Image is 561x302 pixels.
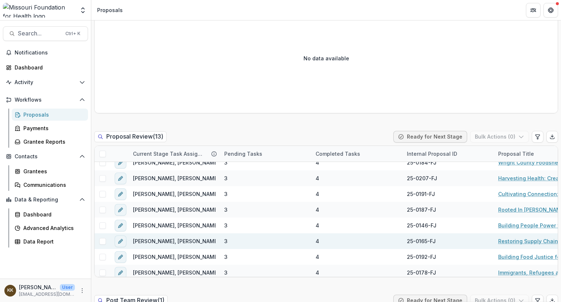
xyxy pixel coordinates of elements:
[15,97,76,103] span: Workflows
[19,283,57,291] p: [PERSON_NAME]
[3,151,88,162] button: Open Contacts
[97,6,123,14] div: Proposals
[224,190,228,198] span: 3
[15,197,76,203] span: Data & Reporting
[3,194,88,205] button: Open Data & Reporting
[316,222,319,229] span: 4
[94,5,126,15] nav: breadcrumb
[23,181,82,189] div: Communications
[316,159,319,166] span: 4
[3,47,88,58] button: Notifications
[12,235,88,248] a: Data Report
[19,291,75,298] p: [EMAIL_ADDRESS][DOMAIN_NAME]
[224,159,228,166] span: 3
[15,79,76,86] span: Activity
[494,150,538,158] div: Proposal Title
[402,146,494,162] div: Internal Proposal ID
[23,167,82,175] div: Grantees
[316,174,319,182] span: 4
[220,146,311,162] div: Pending Tasks
[23,211,82,218] div: Dashboard
[3,76,88,88] button: Open Activity
[224,237,228,245] span: 3
[15,64,82,71] div: Dashboard
[64,30,82,38] div: Ctrl + K
[23,138,82,146] div: Grantee Reports
[407,222,436,229] span: 25-0146-FJ
[304,54,349,62] p: No data available
[133,206,308,214] span: [PERSON_NAME], [PERSON_NAME], [PERSON_NAME], [PERSON_NAME]
[133,253,353,261] span: [PERSON_NAME], [PERSON_NAME], [PERSON_NAME], [PERSON_NAME], [PERSON_NAME]
[18,30,61,37] span: Search...
[129,150,208,158] div: Current Stage Task Assignees
[23,111,82,118] div: Proposals
[12,165,88,177] a: Grantees
[224,253,228,261] span: 3
[115,173,126,184] button: edit
[78,3,88,18] button: Open entity switcher
[311,150,365,158] div: Completed Tasks
[115,220,126,231] button: edit
[23,224,82,232] div: Advanced Analytics
[94,131,167,142] h2: Proposal Review ( 13 )
[402,150,462,158] div: Internal Proposal ID
[78,286,87,295] button: More
[12,179,88,191] a: Communications
[23,238,82,245] div: Data Report
[3,94,88,106] button: Open Workflows
[12,136,88,148] a: Grantee Reports
[3,61,88,73] a: Dashboard
[316,269,319,276] span: 4
[407,237,436,245] span: 25-0165-FJ
[470,131,529,143] button: Bulk Actions (0)
[115,204,126,216] button: edit
[15,154,76,160] span: Contacts
[526,3,541,18] button: Partners
[115,235,126,247] button: edit
[133,174,308,182] span: [PERSON_NAME], [PERSON_NAME], [PERSON_NAME], [PERSON_NAME]
[224,206,228,214] span: 3
[543,3,558,18] button: Get Help
[407,190,435,198] span: 25-0191-FJ
[12,208,88,220] a: Dashboard
[407,253,436,261] span: 25-0192-FJ
[133,237,308,245] span: [PERSON_NAME], [PERSON_NAME], [PERSON_NAME], [PERSON_NAME]
[129,146,220,162] div: Current Stage Task Assignees
[224,269,228,276] span: 3
[316,206,319,214] span: 4
[15,50,85,56] span: Notifications
[407,206,436,214] span: 25-0187-FJ
[3,3,75,18] img: Missouri Foundation for Health logo
[407,269,436,276] span: 25-0178-FJ
[311,146,402,162] div: Completed Tasks
[316,253,319,261] span: 4
[12,222,88,234] a: Advanced Analytics
[546,131,558,143] button: Export table data
[224,174,228,182] span: 3
[12,109,88,121] a: Proposals
[133,159,353,166] span: [PERSON_NAME], [PERSON_NAME], [PERSON_NAME], [PERSON_NAME], [PERSON_NAME]
[115,188,126,200] button: edit
[115,251,126,263] button: edit
[115,267,126,279] button: edit
[220,150,267,158] div: Pending Tasks
[7,288,13,293] div: Katie Kaufmann
[393,131,467,143] button: Ready for Next Stage
[407,174,437,182] span: 25-0207-FJ
[133,190,353,198] span: [PERSON_NAME], [PERSON_NAME], [PERSON_NAME], [PERSON_NAME], [PERSON_NAME]
[532,131,543,143] button: Edit table settings
[3,26,88,41] button: Search...
[316,237,319,245] span: 4
[133,222,308,229] span: [PERSON_NAME], [PERSON_NAME], [PERSON_NAME], [PERSON_NAME]
[60,284,75,291] p: User
[23,124,82,132] div: Payments
[133,269,353,276] span: [PERSON_NAME], [PERSON_NAME], [PERSON_NAME], [PERSON_NAME], [PERSON_NAME]
[12,122,88,134] a: Payments
[316,190,319,198] span: 4
[115,157,126,169] button: edit
[407,159,436,166] span: 25-0184-FJ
